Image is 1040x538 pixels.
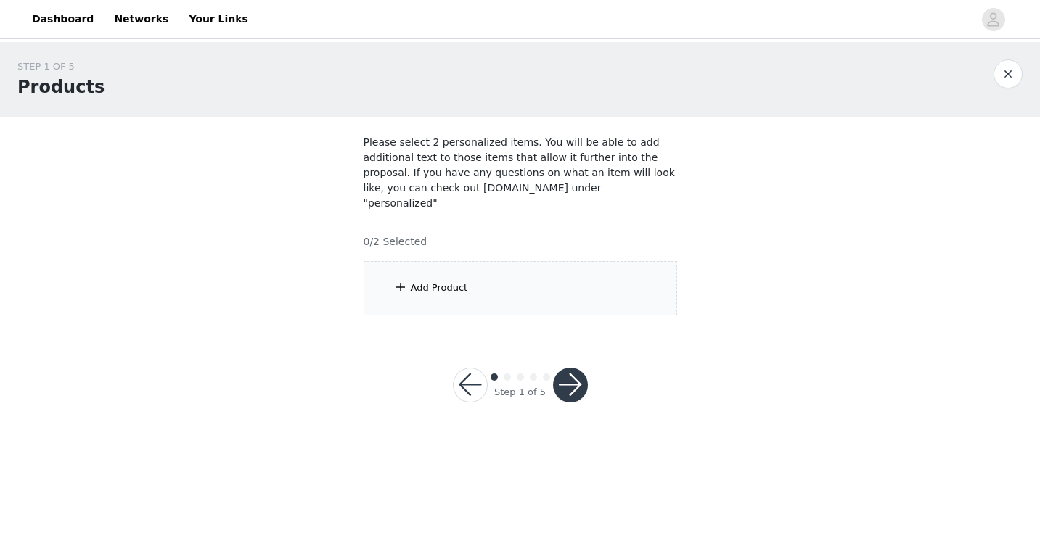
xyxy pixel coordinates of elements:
[105,3,177,36] a: Networks
[411,281,468,295] div: Add Product
[986,8,1000,31] div: avatar
[23,3,102,36] a: Dashboard
[17,59,105,74] div: STEP 1 OF 5
[364,135,677,211] p: Please select 2 personalized items. You will be able to add additional text to those items that a...
[494,385,546,400] div: Step 1 of 5
[364,234,427,249] h4: 0/2 Selected
[180,3,257,36] a: Your Links
[17,74,105,100] h1: Products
